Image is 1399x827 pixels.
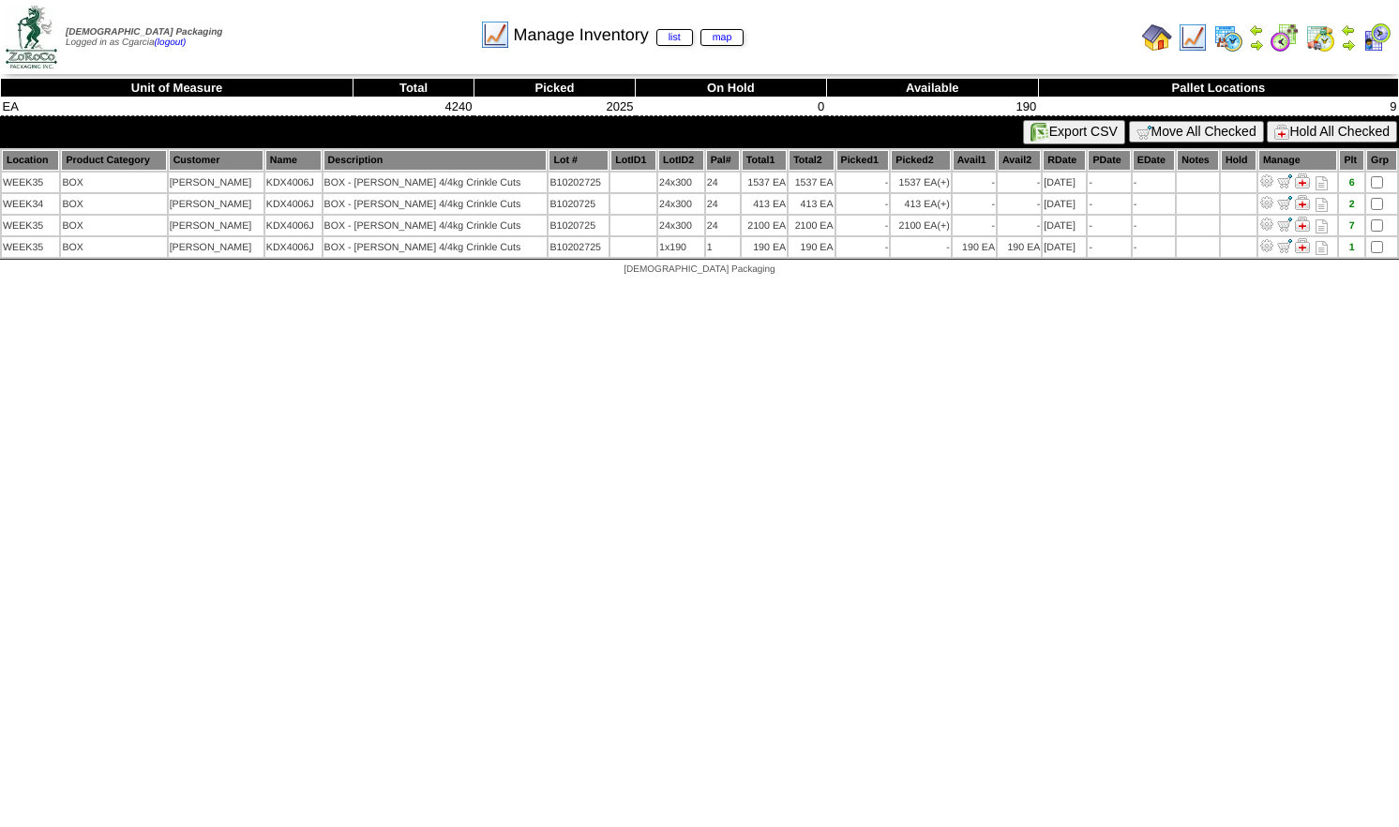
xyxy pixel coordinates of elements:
td: 2100 EA [891,216,950,235]
th: Picked [474,79,635,98]
img: Move [1277,173,1292,188]
th: Description [323,150,548,171]
img: Manage Hold [1295,173,1310,188]
th: Unit of Measure [1,79,354,98]
img: excel.gif [1030,123,1049,142]
div: (+) [937,220,949,232]
td: - [836,173,890,192]
td: - [891,237,950,257]
div: 6 [1340,177,1363,188]
button: Move All Checked [1129,121,1264,143]
td: 1 [706,237,740,257]
td: 24 [706,173,740,192]
td: BOX [61,237,166,257]
td: 190 EA [789,237,834,257]
span: [DEMOGRAPHIC_DATA] Packaging [624,264,775,275]
th: Hold [1221,150,1256,171]
th: Notes [1177,150,1219,171]
th: Pal# [706,150,740,171]
td: [DATE] [1043,216,1086,235]
th: Total2 [789,150,834,171]
th: EDate [1133,150,1175,171]
th: RDate [1043,150,1086,171]
th: Total [354,79,474,98]
img: arrowleft.gif [1249,23,1264,38]
div: 2 [1340,199,1363,210]
img: Manage Hold [1295,217,1310,232]
td: - [1133,173,1175,192]
th: Name [265,150,322,171]
th: Avail2 [998,150,1041,171]
td: 2100 EA [789,216,834,235]
td: 0 [636,98,827,116]
img: line_graph.gif [1178,23,1208,53]
td: - [1133,194,1175,214]
td: - [1088,237,1130,257]
th: Lot # [549,150,609,171]
div: 1 [1340,242,1363,253]
td: 4240 [354,98,474,116]
td: KDX4006J [265,194,322,214]
td: 2100 EA [742,216,787,235]
img: calendarprod.gif [1213,23,1243,53]
td: [PERSON_NAME] [169,237,263,257]
th: Picked1 [836,150,890,171]
span: Manage Inventory [514,25,745,45]
td: [PERSON_NAME] [169,194,263,214]
img: Move [1277,195,1292,210]
img: home.gif [1142,23,1172,53]
td: WEEK35 [2,173,59,192]
th: PDate [1088,150,1130,171]
td: - [1088,173,1130,192]
td: - [953,216,996,235]
img: Manage Hold [1295,238,1310,253]
img: calendarblend.gif [1270,23,1300,53]
td: B10202725 [549,173,609,192]
img: Adjust [1259,173,1274,188]
i: Note [1316,198,1328,212]
th: Picked2 [891,150,950,171]
td: - [953,194,996,214]
td: BOX - [PERSON_NAME] 4/4kg Crinkle Cuts [323,194,548,214]
td: B1020725 [549,194,609,214]
div: (+) [937,199,949,210]
span: [DEMOGRAPHIC_DATA] Packaging [66,27,222,38]
a: list [656,29,693,46]
th: Manage [1258,150,1338,171]
td: 413 EA [891,194,950,214]
img: cart.gif [1136,125,1151,140]
img: Move [1277,217,1292,232]
img: Adjust [1259,238,1274,253]
td: [DATE] [1043,194,1086,214]
span: Logged in as Cgarcia [66,27,222,48]
th: Avail1 [953,150,996,171]
td: - [836,194,890,214]
td: 190 EA [953,237,996,257]
td: 24x300 [658,216,704,235]
td: BOX - [PERSON_NAME] 4/4kg Crinkle Cuts [323,216,548,235]
th: Product Category [61,150,166,171]
td: 9 [1038,98,1398,116]
th: Total1 [742,150,787,171]
th: Grp [1366,150,1397,171]
td: BOX [61,216,166,235]
th: Plt [1339,150,1364,171]
i: Note [1316,176,1328,190]
td: - [836,237,890,257]
td: 1x190 [658,237,704,257]
td: - [953,173,996,192]
img: arrowright.gif [1249,38,1264,53]
img: arrowright.gif [1341,38,1356,53]
td: - [998,194,1041,214]
a: (logout) [155,38,187,48]
img: calendarcustomer.gif [1361,23,1391,53]
td: BOX [61,173,166,192]
th: On Hold [636,79,827,98]
td: KDX4006J [265,237,322,257]
td: BOX [61,194,166,214]
th: LotID2 [658,150,704,171]
td: - [1088,194,1130,214]
th: Location [2,150,59,171]
img: Move [1277,238,1292,253]
img: Manage Hold [1295,195,1310,210]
